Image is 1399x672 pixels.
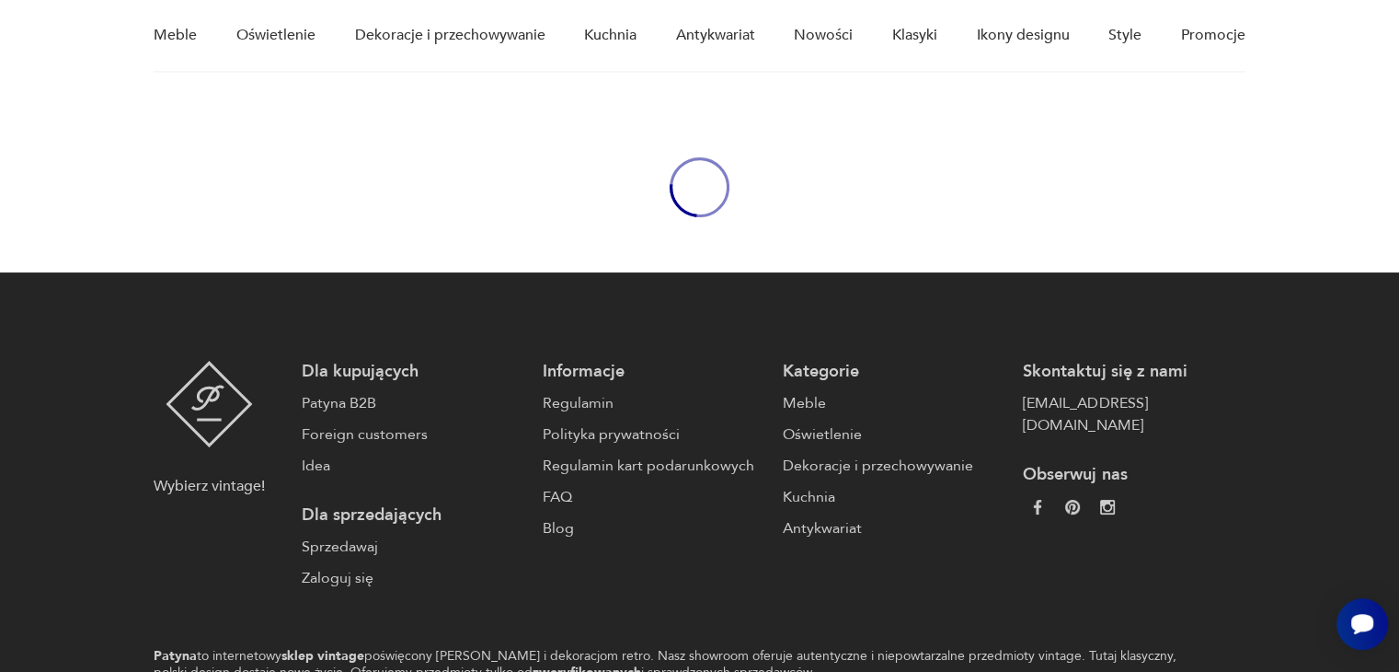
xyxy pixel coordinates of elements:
a: Oświetlenie [783,423,1004,446]
img: c2fd9cf7f39615d9d6839a72ae8e59e5.webp [1100,500,1115,515]
a: Polityka prywatności [543,423,764,446]
a: Antykwariat [783,517,1004,539]
a: Patyna B2B [302,392,523,414]
a: Dekoracje i przechowywanie [783,455,1004,477]
a: Foreign customers [302,423,523,446]
p: Kategorie [783,361,1004,383]
a: Kuchnia [783,486,1004,508]
iframe: Smartsupp widget button [1336,598,1388,650]
a: Zaloguj się [302,567,523,589]
img: Patyna - sklep z meblami i dekoracjami vintage [166,361,253,447]
p: Obserwuj nas [1023,464,1244,486]
a: FAQ [543,486,764,508]
a: Regulamin [543,392,764,414]
a: Meble [783,392,1004,414]
p: Wybierz vintage! [154,475,265,497]
strong: Patyna [154,647,197,665]
img: da9060093f698e4c3cedc1453eec5031.webp [1030,500,1045,515]
p: Skontaktuj się z nami [1023,361,1244,383]
a: Sprzedawaj [302,536,523,558]
p: Informacje [543,361,764,383]
a: Idea [302,455,523,477]
a: Blog [543,517,764,539]
p: Dla kupujących [302,361,523,383]
a: [EMAIL_ADDRESS][DOMAIN_NAME] [1023,392,1244,436]
strong: sklep vintage [281,647,364,665]
p: Dla sprzedających [302,504,523,527]
img: 37d27d81a828e637adc9f9cb2e3d3a8a.webp [1065,500,1080,515]
a: Regulamin kart podarunkowych [543,455,764,477]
